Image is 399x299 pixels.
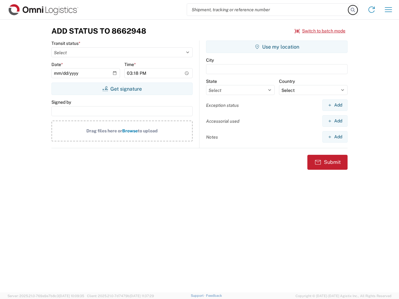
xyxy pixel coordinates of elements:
[307,155,348,170] button: Submit
[206,57,214,63] label: City
[322,131,348,143] button: Add
[187,4,349,16] input: Shipment, tracking or reference number
[7,294,84,298] span: Server: 2025.21.0-769a9a7b8c3
[86,128,122,133] span: Drag files here or
[51,83,193,95] button: Get signature
[130,294,154,298] span: [DATE] 11:37:29
[206,134,218,140] label: Notes
[87,294,154,298] span: Client: 2025.21.0-7d7479b
[322,99,348,111] button: Add
[296,293,392,299] span: Copyright © [DATE]-[DATE] Agistix Inc., All Rights Reserved
[206,102,239,108] label: Exception status
[206,294,222,297] a: Feedback
[191,294,206,297] a: Support
[138,128,158,133] span: to upload
[295,26,345,36] button: Switch to batch mode
[51,99,71,105] label: Signed by
[279,78,295,84] label: Country
[122,128,138,133] span: Browse
[322,115,348,127] button: Add
[59,294,84,298] span: [DATE] 10:09:35
[206,40,348,53] button: Use my location
[51,40,80,46] label: Transit status
[51,26,146,36] h3: Add Status to 8662948
[51,62,63,67] label: Date
[206,78,217,84] label: State
[206,118,239,124] label: Accessorial used
[124,62,136,67] label: Time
